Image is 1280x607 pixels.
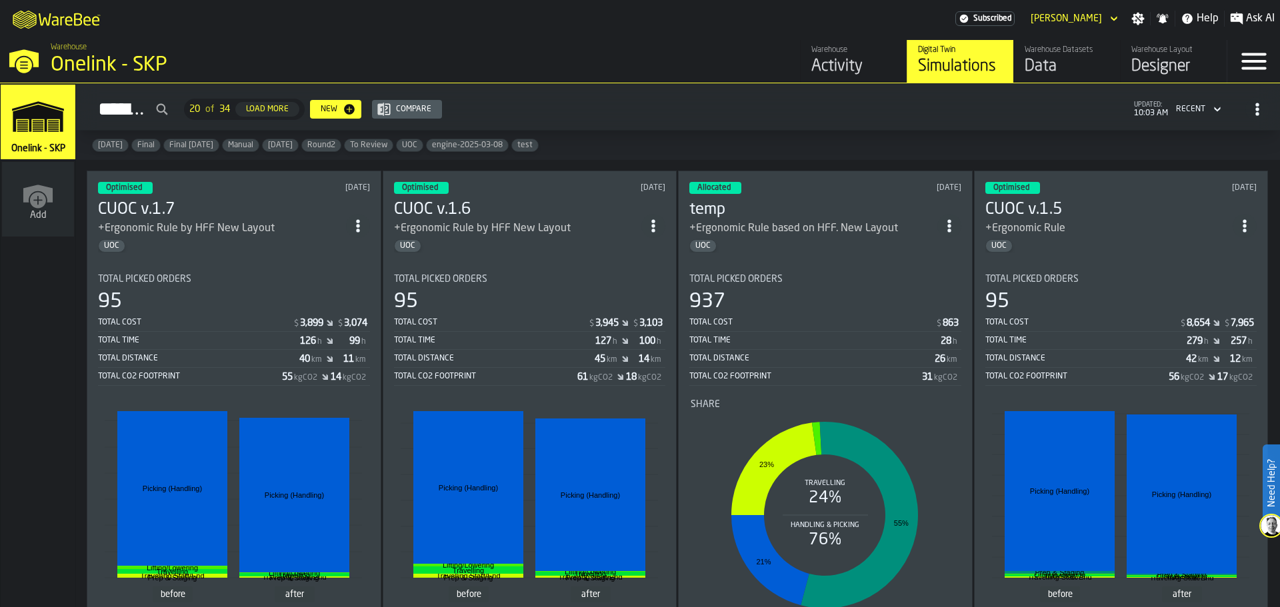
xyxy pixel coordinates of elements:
div: Total Cost [689,318,935,327]
div: Title [689,274,961,285]
div: Data [1025,56,1109,77]
div: stat-Total Picked Orders [689,274,961,386]
div: Stat Value [626,372,637,382]
div: Updated: 6/17/2025, 8:51:35 AM Created: 6/17/2025, 6:21:02 AM [558,183,665,193]
span: $ [937,319,941,328]
span: Add [30,210,47,221]
div: Total Cost [985,318,1180,327]
span: Optimised [993,184,1029,192]
label: button-toggle-Settings [1126,12,1150,25]
span: kgCO2 [294,373,317,382]
text: after [581,590,601,599]
div: Total Time [98,336,300,345]
span: UOC [690,241,716,251]
span: km [1198,355,1209,364]
div: Warehouse Datasets [1025,45,1109,55]
div: Total Distance [394,354,595,363]
span: Final March 25 [164,141,219,150]
div: 95 [394,290,418,314]
div: Updated: 6/17/2025, 6:05:14 AM Created: 6/17/2025, 5:43:12 AM [853,183,961,193]
div: +Ergonomic Rule based on HFF. New Layout [689,221,898,237]
div: Stat Value [1186,354,1197,364]
div: Stat Value [639,318,663,328]
span: Total Picked Orders [98,274,191,285]
div: status-3 2 [98,182,153,194]
span: UOC [395,241,421,251]
a: link-to-/wh/i/6ad9c8fa-2ae6-41be-a08f-bf7f8b696bbc/feed/ [800,40,907,83]
div: Updated: 6/17/2025, 10:07:03 AM Created: 6/17/2025, 10:06:34 AM [263,183,370,193]
h3: CUOC v.1.7 [98,199,346,221]
text: after [285,590,305,599]
span: Optimised [106,184,142,192]
span: h [1204,337,1209,346]
div: Total Time [689,336,941,345]
div: Title [98,274,370,285]
label: Need Help? [1264,446,1279,520]
span: Subscribed [973,14,1011,23]
span: h [317,337,322,346]
span: kgCO2 [934,373,957,382]
div: Stat Value [577,372,588,382]
span: test [512,141,538,150]
span: Total Picked Orders [689,274,783,285]
div: Title [691,399,960,410]
div: Digital Twin [918,45,1003,55]
div: Stat Value [1217,372,1228,382]
div: Title [985,274,1257,285]
div: Stat Value [941,336,951,346]
a: link-to-/wh/i/6ad9c8fa-2ae6-41be-a08f-bf7f8b696bbc/data [1013,40,1120,83]
div: +Ergonomic Rule by HFF New Layout [394,221,571,237]
div: +Ergonomic Rule by HFF New Layout [98,221,275,237]
div: Stat Value [935,354,945,364]
span: h [1248,337,1253,346]
button: button-Load More [235,102,299,117]
span: of [205,104,214,115]
span: kgCO2 [638,373,661,382]
div: status-3 2 [985,182,1040,194]
span: h [613,337,617,346]
div: Total Cost [98,318,293,327]
span: $ [294,319,299,328]
a: link-to-/wh/i/6ad9c8fa-2ae6-41be-a08f-bf7f8b696bbc/settings/billing [955,11,1015,26]
span: UOC [986,241,1012,251]
div: New [315,105,343,114]
span: UOC [397,141,423,150]
span: updated: [1134,101,1168,109]
span: $ [589,319,594,328]
div: Stat Value [639,354,649,364]
h3: temp [689,199,937,221]
span: Final [132,141,160,150]
div: Stat Value [595,354,605,364]
span: Onelink - SKP [9,143,68,154]
span: h [657,337,661,346]
div: Activity [811,56,896,77]
span: Ask AI [1246,11,1275,27]
a: link-to-/wh/i/6ad9c8fa-2ae6-41be-a08f-bf7f8b696bbc/designer [1120,40,1227,83]
span: engine-2025-03-08 [427,141,508,150]
span: km [1242,355,1253,364]
div: Total Cost [394,318,589,327]
span: km [651,355,661,364]
span: $ [1225,319,1229,328]
div: Stat Value [1231,318,1254,328]
div: Total Distance [689,354,935,363]
div: Stat Value [344,318,367,328]
div: Stat Value [1187,318,1210,328]
div: CUOC v.1.5 [985,199,1233,221]
div: Stat Value [300,318,323,328]
div: Menu Subscription [955,11,1015,26]
span: kgCO2 [1181,373,1204,382]
div: Warehouse [811,45,896,55]
span: Manual [223,141,259,150]
text: before [456,590,481,599]
div: +Ergonomic Rule by HFF New Layout [98,221,346,237]
div: Stat Value [922,372,933,382]
div: Total Distance [98,354,299,363]
div: DropdownMenuValue-Danny Brown [1031,13,1102,24]
div: Stat Value [331,372,341,382]
div: Total Time [985,336,1187,345]
div: Stat Value [943,318,959,328]
div: Warehouse Layout [1131,45,1216,55]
